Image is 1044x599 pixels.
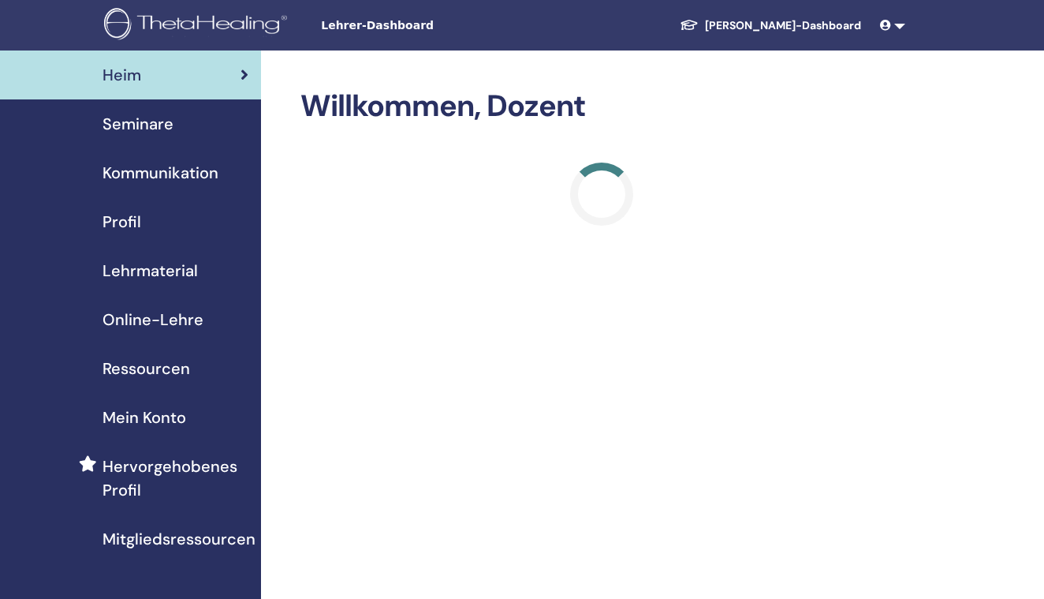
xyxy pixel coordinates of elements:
[103,406,186,429] span: Mein Konto
[103,259,198,283] span: Lehrmaterial
[667,11,874,40] a: [PERSON_NAME]-Dashboard
[300,88,902,125] h2: Willkommen, Dozent
[104,8,293,43] img: logo.png
[103,527,255,551] span: Mitgliedsressourcen
[321,17,557,34] span: Lehrer-Dashboard
[680,18,699,32] img: graduation-cap-white.svg
[103,161,218,185] span: Kommunikation
[103,357,190,380] span: Ressourcen
[103,308,203,331] span: Online-Lehre
[103,112,173,136] span: Seminare
[103,455,248,502] span: Hervorgehobenes Profil
[103,63,141,87] span: Heim
[103,210,141,234] span: Profil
